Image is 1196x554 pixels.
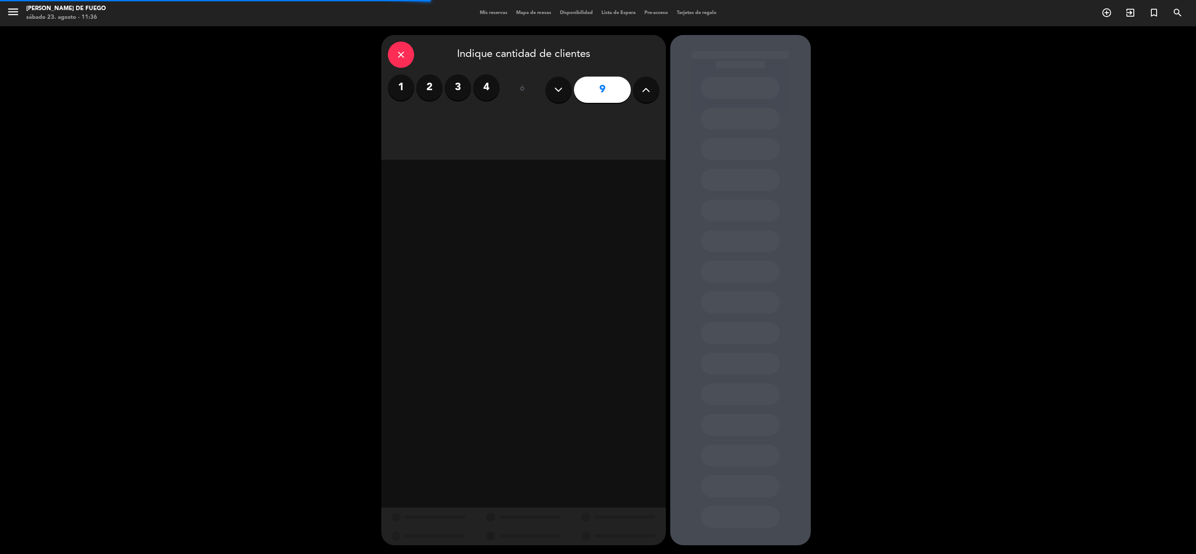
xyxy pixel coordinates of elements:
span: Lista de Espera [597,11,640,15]
i: search [1172,7,1183,18]
label: 3 [445,74,471,101]
div: [PERSON_NAME] de Fuego [26,4,106,13]
label: 2 [416,74,443,101]
span: Disponibilidad [556,11,597,15]
span: Pre-acceso [640,11,672,15]
span: Mis reservas [475,11,512,15]
i: menu [7,5,20,18]
label: 4 [473,74,500,101]
i: turned_in_not [1149,7,1159,18]
i: close [396,49,406,60]
label: 1 [388,74,414,101]
div: sábado 23. agosto - 11:36 [26,13,106,22]
button: menu [7,5,20,21]
i: exit_to_app [1125,7,1136,18]
span: Mapa de mesas [512,11,556,15]
span: Tarjetas de regalo [672,11,721,15]
div: Indique cantidad de clientes [388,42,659,68]
div: ó [508,74,537,105]
i: add_circle_outline [1101,7,1112,18]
